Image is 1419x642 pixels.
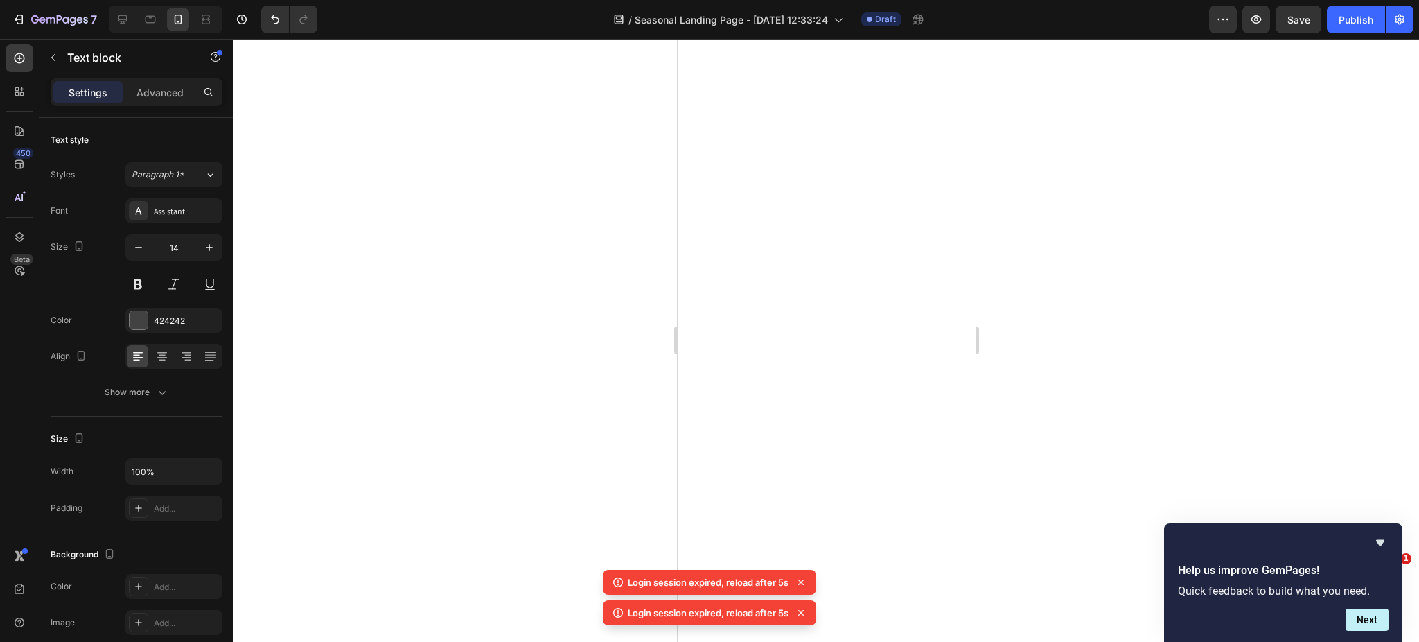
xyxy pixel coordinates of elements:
div: Help us improve GemPages! [1178,535,1389,631]
div: 450 [13,148,33,159]
p: Login session expired, reload after 5s [628,606,788,620]
h2: Help us improve GemPages! [1178,562,1389,579]
button: Next question [1346,609,1389,631]
iframe: Design area [678,39,976,642]
span: Save [1287,14,1310,26]
div: Styles [51,168,75,181]
p: Login session expired, reload after 5s [628,575,788,589]
div: Add... [154,503,219,515]
button: Hide survey [1372,535,1389,551]
div: Undo/Redo [261,6,317,33]
div: Align [51,347,89,366]
button: Show more [51,380,222,405]
p: Text block [67,49,185,66]
p: Settings [69,85,107,100]
div: Font [51,205,68,217]
button: 7 [6,6,103,33]
p: Quick feedback to build what you need. [1178,584,1389,598]
div: Size [51,238,87,257]
div: 424242 [154,315,219,327]
div: Add... [154,581,219,593]
span: Seasonal Landing Page - [DATE] 12:33:24 [635,12,828,27]
span: Paragraph 1* [132,168,184,181]
span: 1 [1400,553,1411,564]
div: Add... [154,617,219,630]
span: Draft [875,13,896,26]
p: 7 [91,11,97,28]
div: Background [51,546,118,564]
div: Beta [10,254,33,265]
div: Text style [51,134,89,146]
div: Image [51,616,75,629]
button: Save [1276,6,1321,33]
div: Padding [51,502,82,514]
button: Publish [1327,6,1385,33]
input: Auto [126,459,222,484]
button: Paragraph 1* [125,162,222,187]
div: Assistant [154,205,219,218]
span: / [628,12,632,27]
div: Color [51,580,72,593]
div: Color [51,314,72,327]
p: Advanced [136,85,184,100]
div: Width [51,465,73,478]
div: Show more [105,385,169,399]
div: Publish [1339,12,1373,27]
div: Size [51,430,87,449]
